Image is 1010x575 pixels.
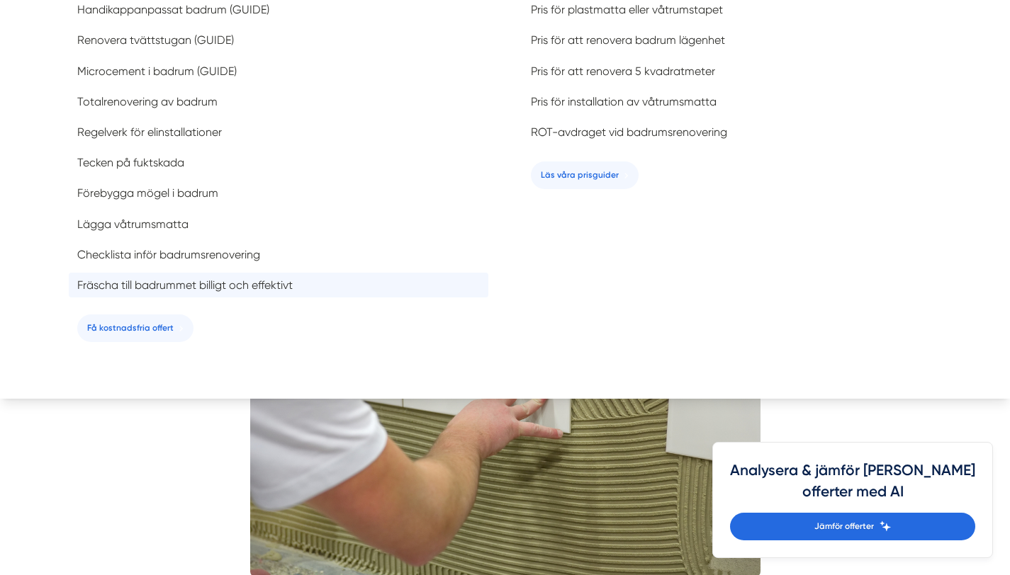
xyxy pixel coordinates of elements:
a: Fräscha till badrummet billigt och effektivt [69,273,488,297]
span: Renovera tvättstugan (GUIDE) [77,33,234,47]
a: Regelverk för elinstallationer [69,120,488,144]
a: Pris för installation av våtrumsmatta [522,89,942,114]
span: ROT-avdraget vid badrumsrenovering [531,125,727,139]
a: Pris för att renovera badrum lägenhet [522,28,942,52]
a: Förebygga mögel i badrum [69,181,488,205]
span: Pris för plastmatta eller våtrumstapet [531,3,723,16]
a: Läs våra prisguider [531,161,639,189]
span: Regelverk för elinstallationer [77,125,222,139]
a: Tecken på fuktskada [69,150,488,175]
a: Jämför offerter [730,513,975,540]
h4: Analysera & jämför [PERSON_NAME] offerter med AI [730,460,975,513]
span: Förebygga mögel i badrum [77,186,218,200]
a: ROT-avdraget vid badrumsrenovering [522,120,942,144]
span: Läs våra prisguider [541,169,619,182]
a: Microcement i badrum (GUIDE) [69,59,488,84]
span: Pris för installation av våtrumsmatta [531,95,717,108]
span: Pris för att renovera badrum lägenhet [531,33,725,47]
span: Pris för att renovera 5 kvadratmeter [531,64,715,78]
span: Lägga våtrumsmatta [77,217,189,231]
span: Totalrenovering av badrum [77,95,218,108]
a: Checklista inför badrumsrenovering [69,242,488,267]
span: Fräscha till badrummet billigt och effektivt [77,278,293,292]
span: Checklista inför badrumsrenovering [77,248,260,261]
span: Tecken på fuktskada [77,156,184,169]
span: Handikappanpassat badrum (GUIDE) [77,3,269,16]
a: Lägga våtrumsmatta [69,212,488,237]
span: Få kostnadsfria offert [87,321,174,335]
span: Jämför offerter [814,520,874,533]
a: Pris för att renovera 5 kvadratmeter [522,59,942,84]
a: Totalrenovering av badrum [69,89,488,114]
a: Renovera tvättstugan (GUIDE) [69,28,488,52]
a: Få kostnadsfria offert [77,314,193,342]
span: Microcement i badrum (GUIDE) [77,64,237,78]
